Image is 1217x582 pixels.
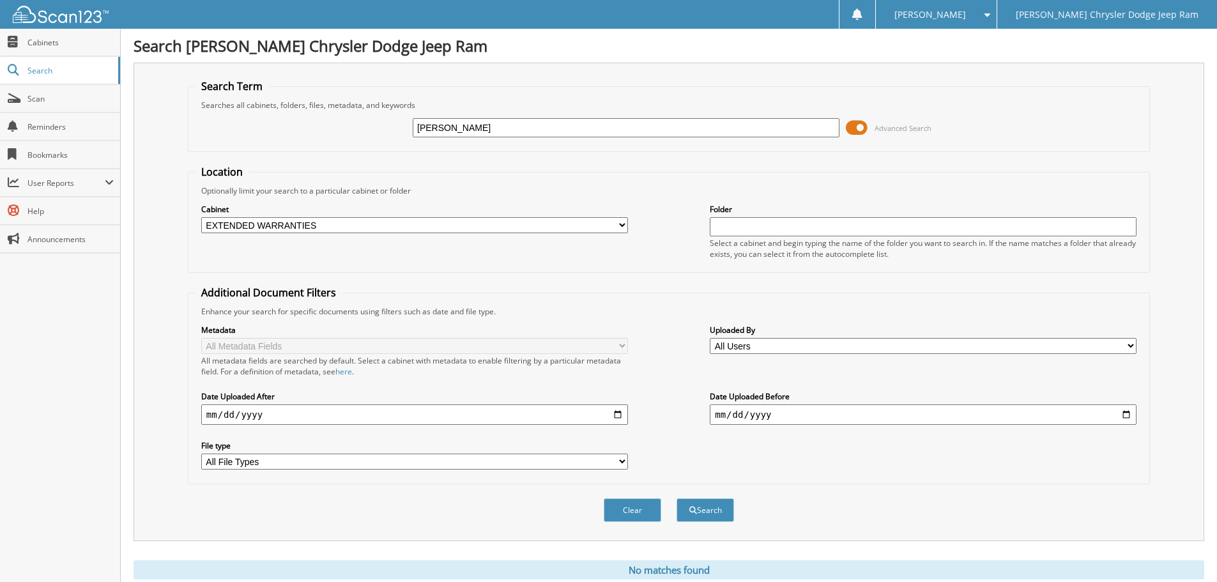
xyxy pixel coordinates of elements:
button: Search [677,498,734,522]
span: Search [27,65,112,76]
label: Metadata [201,325,628,335]
legend: Search Term [195,79,269,93]
span: Help [27,206,114,217]
label: Folder [710,204,1137,215]
div: No matches found [134,560,1204,579]
label: Date Uploaded After [201,391,628,402]
legend: Additional Document Filters [195,286,342,300]
input: start [201,404,628,425]
span: Scan [27,93,114,104]
label: Cabinet [201,204,628,215]
span: User Reports [27,178,105,188]
label: File type [201,440,628,451]
span: Advanced Search [875,123,931,133]
span: [PERSON_NAME] Chrysler Dodge Jeep Ram [1016,11,1198,19]
button: Clear [604,498,661,522]
span: Announcements [27,234,114,245]
div: All metadata fields are searched by default. Select a cabinet with metadata to enable filtering b... [201,355,628,377]
input: end [710,404,1137,425]
label: Uploaded By [710,325,1137,335]
legend: Location [195,165,249,179]
div: Searches all cabinets, folders, files, metadata, and keywords [195,100,1143,111]
h1: Search [PERSON_NAME] Chrysler Dodge Jeep Ram [134,35,1204,56]
span: Bookmarks [27,149,114,160]
span: [PERSON_NAME] [894,11,966,19]
div: Select a cabinet and begin typing the name of the folder you want to search in. If the name match... [710,238,1137,259]
img: scan123-logo-white.svg [13,6,109,23]
div: Optionally limit your search to a particular cabinet or folder [195,185,1143,196]
span: Cabinets [27,37,114,48]
a: here [335,366,352,377]
div: Enhance your search for specific documents using filters such as date and file type. [195,306,1143,317]
label: Date Uploaded Before [710,391,1137,402]
span: Reminders [27,121,114,132]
